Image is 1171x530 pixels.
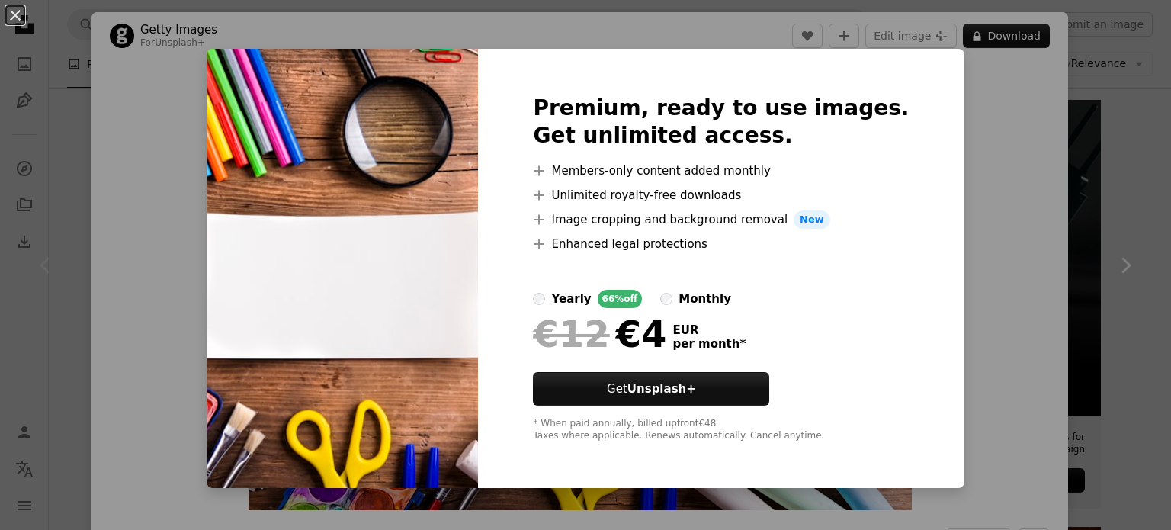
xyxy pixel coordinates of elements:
div: monthly [679,290,731,308]
li: Image cropping and background removal [533,210,909,229]
input: monthly [660,293,672,305]
li: Enhanced legal protections [533,235,909,253]
span: €12 [533,314,609,354]
h2: Premium, ready to use images. Get unlimited access. [533,95,909,149]
img: premium_photo-1663127374925-56558b81cd38 [207,49,478,488]
span: per month * [672,337,746,351]
div: * When paid annually, billed upfront €48 Taxes where applicable. Renews automatically. Cancel any... [533,418,909,442]
div: €4 [533,314,666,354]
li: Unlimited royalty-free downloads [533,186,909,204]
li: Members-only content added monthly [533,162,909,180]
button: GetUnsplash+ [533,372,769,406]
span: EUR [672,323,746,337]
strong: Unsplash+ [627,382,696,396]
div: 66% off [598,290,643,308]
input: yearly66%off [533,293,545,305]
span: New [794,210,830,229]
div: yearly [551,290,591,308]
